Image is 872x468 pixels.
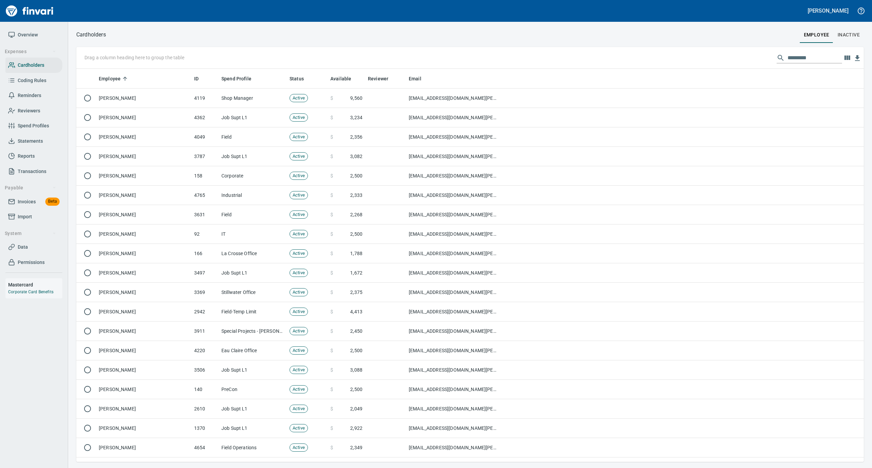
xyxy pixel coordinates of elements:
span: 2,500 [350,386,362,393]
span: 2,500 [350,347,362,354]
td: 4049 [191,127,219,147]
td: [PERSON_NAME] [96,166,191,186]
td: [EMAIL_ADDRESS][DOMAIN_NAME][PERSON_NAME] [406,127,501,147]
span: 2,356 [350,134,362,140]
td: Corporate [219,166,287,186]
td: [EMAIL_ADDRESS][DOMAIN_NAME][PERSON_NAME] [406,302,501,322]
span: Active [290,347,308,354]
td: 140 [191,380,219,399]
span: Active [290,270,308,276]
td: 4654 [191,438,219,457]
a: Reminders [5,88,62,103]
td: 2610 [191,399,219,419]
p: Cardholders [76,31,106,39]
span: $ [330,328,333,334]
td: [EMAIL_ADDRESS][DOMAIN_NAME][PERSON_NAME] [406,419,501,438]
td: Stillwater Office [219,283,287,302]
td: Job Supt L1 [219,108,287,127]
td: IT [219,224,287,244]
span: Data [18,243,28,251]
span: Employee [99,75,121,83]
button: Download Table [852,53,862,63]
span: $ [330,347,333,354]
span: 2,375 [350,289,362,296]
span: Reports [18,152,35,160]
td: [PERSON_NAME] [96,380,191,399]
span: 2,349 [350,444,362,451]
span: Coding Rules [18,76,46,85]
td: 3369 [191,283,219,302]
td: [PERSON_NAME] [96,108,191,127]
span: 3,088 [350,366,362,373]
td: [EMAIL_ADDRESS][DOMAIN_NAME][PERSON_NAME] [406,108,501,127]
td: [EMAIL_ADDRESS][DOMAIN_NAME][PERSON_NAME] [406,399,501,419]
span: $ [330,192,333,199]
span: Status [290,75,304,83]
span: Reviewer [368,75,397,83]
a: Statements [5,134,62,149]
td: Job Supt L1 [219,263,287,283]
span: 1,788 [350,250,362,257]
span: employee [804,31,829,39]
span: $ [330,444,333,451]
span: 9,560 [350,95,362,102]
span: 2,922 [350,425,362,432]
a: Reviewers [5,103,62,119]
td: [PERSON_NAME] [96,399,191,419]
img: Finvari [4,3,55,19]
td: Shop Manager [219,89,287,108]
td: Field [219,127,287,147]
td: 2942 [191,302,219,322]
button: Payable [2,182,59,194]
td: [PERSON_NAME] [96,438,191,457]
td: 3497 [191,263,219,283]
span: ID [194,75,207,83]
span: 2,049 [350,405,362,412]
td: [EMAIL_ADDRESS][DOMAIN_NAME][PERSON_NAME] [406,263,501,283]
span: Reviewer [368,75,388,83]
td: 158 [191,166,219,186]
td: Industrial [219,186,287,205]
span: Active [290,173,308,179]
a: Transactions [5,164,62,179]
span: Active [290,367,308,373]
span: $ [330,95,333,102]
td: La Crosse Office [219,244,287,263]
td: [PERSON_NAME] [96,89,191,108]
td: [PERSON_NAME] [96,360,191,380]
p: Drag a column heading here to group the table [84,54,184,61]
span: 2,333 [350,192,362,199]
td: [PERSON_NAME] [96,224,191,244]
span: Reviewers [18,107,40,115]
span: Active [290,309,308,315]
td: [PERSON_NAME] [96,205,191,224]
span: $ [330,386,333,393]
a: Cardholders [5,58,62,73]
td: [EMAIL_ADDRESS][DOMAIN_NAME][PERSON_NAME] [406,224,501,244]
a: Permissions [5,255,62,270]
span: Invoices [18,198,36,206]
span: Payable [5,184,56,192]
span: ID [194,75,199,83]
td: 4765 [191,186,219,205]
span: Available [330,75,360,83]
span: Email [409,75,421,83]
td: [EMAIL_ADDRESS][DOMAIN_NAME][PERSON_NAME] [406,341,501,360]
a: Coding Rules [5,73,62,88]
span: $ [330,405,333,412]
td: 3787 [191,147,219,166]
span: Spend Profile [221,75,251,83]
span: $ [330,250,333,257]
span: $ [330,269,333,276]
span: Overview [18,31,38,39]
td: Job Supt L1 [219,147,287,166]
span: Active [290,153,308,160]
td: Field [219,205,287,224]
td: [EMAIL_ADDRESS][DOMAIN_NAME][PERSON_NAME] [406,147,501,166]
a: Data [5,239,62,255]
td: [PERSON_NAME] [96,263,191,283]
span: Available [330,75,351,83]
span: Active [290,406,308,412]
span: Inactive [838,31,860,39]
nav: breadcrumb [76,31,106,39]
